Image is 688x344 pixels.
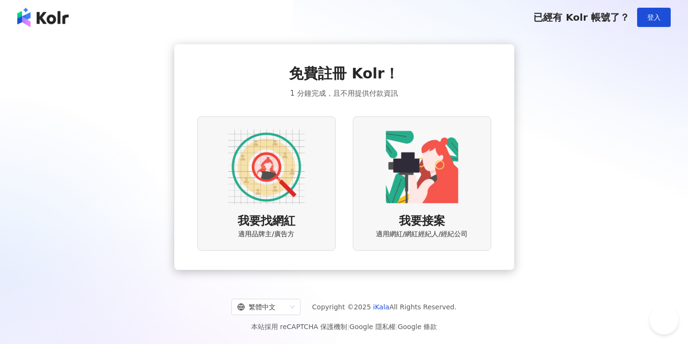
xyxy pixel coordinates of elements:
[398,323,437,331] a: Google 條款
[290,88,398,99] span: 1 分鐘完成，且不用提供付款資訊
[396,323,398,331] span: |
[384,128,460,205] img: KOL identity option
[637,8,671,27] button: 登入
[347,323,350,331] span: |
[350,323,396,331] a: Google 隱私權
[238,213,295,229] span: 我要找網紅
[238,229,294,239] span: 適用品牌主/廣告方
[228,128,305,205] img: AD identity option
[312,301,457,313] span: Copyright © 2025 All Rights Reserved.
[650,306,678,334] iframe: Help Scout Beacon - Open
[17,8,69,27] img: logo
[373,303,389,311] a: iKala
[399,213,445,229] span: 我要接案
[376,229,468,239] span: 適用網紅/網紅經紀人/經紀公司
[533,12,629,23] span: 已經有 Kolr 帳號了？
[289,64,399,84] span: 免費註冊 Kolr！
[647,13,661,21] span: 登入
[251,321,437,332] span: 本站採用 reCAPTCHA 保護機制
[237,299,286,315] div: 繁體中文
